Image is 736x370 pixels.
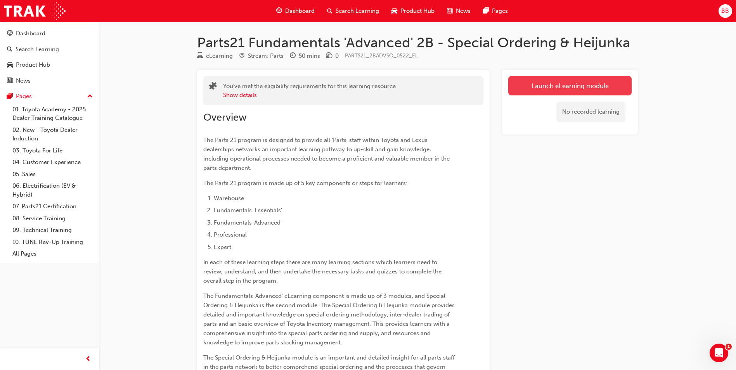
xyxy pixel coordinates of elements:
a: news-iconNews [441,3,477,19]
span: Search Learning [336,7,379,16]
span: Learning resource code [345,52,418,59]
a: 10. TUNE Rev-Up Training [9,236,96,248]
a: Launch eLearning module [508,76,632,95]
span: car-icon [7,62,13,69]
div: Stream: Parts [248,52,284,61]
span: search-icon [7,46,12,53]
span: prev-icon [85,354,91,364]
a: search-iconSearch Learning [321,3,385,19]
span: guage-icon [276,6,282,16]
h1: Parts21 Fundamentals 'Advanced' 2B - Special Ordering & Heijunka [197,34,638,51]
a: 06. Electrification (EV & Hybrid) [9,180,96,201]
button: Pages [3,89,96,104]
button: Show details [223,91,257,100]
span: Fundamentals 'Essentials' [214,207,282,214]
span: guage-icon [7,30,13,37]
div: Dashboard [16,29,45,38]
span: Pages [492,7,508,16]
span: Product Hub [400,7,435,16]
span: car-icon [391,6,397,16]
div: Search Learning [16,45,59,54]
span: In each of these learning steps there are many learning sections which learners need to review, u... [203,259,443,284]
div: Price [326,51,339,61]
div: Product Hub [16,61,50,69]
div: Pages [16,92,32,101]
div: Stream [239,51,284,61]
div: 0 [335,52,339,61]
div: Type [197,51,233,61]
span: Warehouse [214,195,244,202]
span: target-icon [239,53,245,60]
div: News [16,76,31,85]
a: 05. Sales [9,168,96,180]
span: puzzle-icon [209,83,217,92]
a: car-iconProduct Hub [385,3,441,19]
span: learningResourceType_ELEARNING-icon [197,53,203,60]
a: 04. Customer Experience [9,156,96,168]
span: money-icon [326,53,332,60]
button: BB [719,4,732,18]
span: pages-icon [7,93,13,100]
a: 01. Toyota Academy - 2025 Dealer Training Catalogue [9,104,96,124]
span: Expert [214,244,231,251]
span: News [456,7,471,16]
a: Product Hub [3,58,96,72]
span: pages-icon [483,6,489,16]
a: 07. Parts21 Certification [9,201,96,213]
div: Duration [290,51,320,61]
div: eLearning [206,52,233,61]
a: 09. Technical Training [9,224,96,236]
a: 02. New - Toyota Dealer Induction [9,124,96,145]
div: You've met the eligibility requirements for this learning resource. [223,82,397,99]
div: 50 mins [299,52,320,61]
a: 08. Service Training [9,213,96,225]
a: pages-iconPages [477,3,514,19]
span: 1 [726,344,732,350]
span: The Parts 21 program is made up of 5 key components or steps for learners: [203,180,407,187]
button: DashboardSearch LearningProduct HubNews [3,25,96,89]
a: guage-iconDashboard [270,3,321,19]
a: Dashboard [3,26,96,41]
span: BB [721,7,729,16]
span: search-icon [327,6,332,16]
span: The Parts 21 program is designed to provide all 'Parts' staff within Toyota and Lexus dealerships... [203,137,451,171]
span: clock-icon [290,53,296,60]
a: Search Learning [3,42,96,57]
a: 03. Toyota For Life [9,145,96,157]
span: up-icon [87,92,93,102]
span: Fundamentals 'Advanced' [214,219,282,226]
span: news-icon [447,6,453,16]
a: News [3,74,96,88]
span: news-icon [7,78,13,85]
iframe: Intercom live chat [710,344,728,362]
span: The Fundamentals 'Advanced' eLearning component is made up of 3 modules, and Special Ordering & H... [203,292,456,346]
a: All Pages [9,248,96,260]
img: Trak [4,2,66,20]
span: Dashboard [285,7,315,16]
span: Overview [203,111,247,123]
div: No recorded learning [556,102,625,122]
span: Professional [214,231,247,238]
